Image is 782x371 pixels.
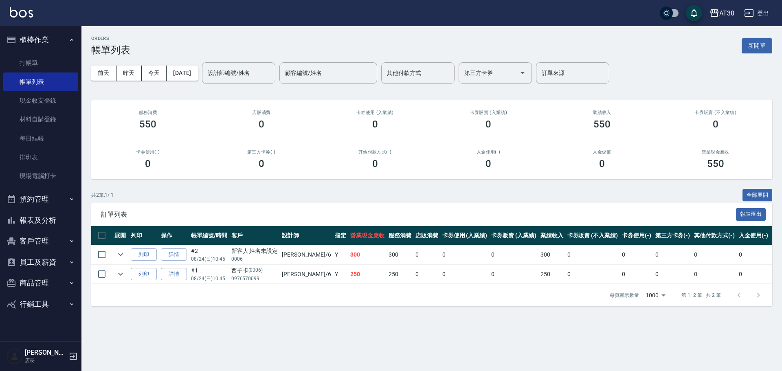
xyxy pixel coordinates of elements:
td: Y [333,245,348,264]
a: 每日結帳 [3,129,78,148]
th: 卡券使用 (入業績) [440,226,490,245]
h2: 其他付款方式(-) [328,149,422,155]
h3: 0 [372,158,378,169]
button: 員工及薪資 [3,252,78,273]
button: 預約管理 [3,189,78,210]
h2: 營業現金應收 [668,149,762,155]
td: Y [333,265,348,284]
button: expand row [114,268,127,280]
button: 前天 [91,66,116,81]
button: 新開單 [742,38,772,53]
td: 300 [348,245,387,264]
th: 業績收入 [538,226,565,245]
h3: 550 [707,158,724,169]
h2: 卡券販賣 (不入業績) [668,110,762,115]
div: 新客人 姓名未設定 [231,247,278,255]
td: 0 [653,265,692,284]
a: 新開單 [742,42,772,49]
p: 第 1–2 筆 共 2 筆 [681,292,721,299]
h2: 卡券使用(-) [101,149,195,155]
a: 帳單列表 [3,72,78,91]
h3: 帳單列表 [91,44,130,56]
td: 0 [692,265,737,284]
button: 報表匯出 [736,208,766,221]
img: Person [7,348,23,364]
th: 客戶 [229,226,280,245]
button: 列印 [131,268,157,281]
button: AT30 [706,5,738,22]
th: 卡券使用(-) [620,226,653,245]
p: (0006) [248,266,263,275]
th: 設計師 [280,226,333,245]
h3: 0 [145,158,151,169]
th: 指定 [333,226,348,245]
a: 現金收支登錄 [3,91,78,110]
th: 入金使用(-) [737,226,770,245]
h3: 0 [485,119,491,130]
td: 0 [440,265,490,284]
button: [DATE] [167,66,198,81]
button: 今天 [142,66,167,81]
td: 300 [538,245,565,264]
button: 商品管理 [3,272,78,294]
td: 0 [737,265,770,284]
td: 300 [387,245,413,264]
p: 0976570099 [231,275,278,282]
td: 0 [653,245,692,264]
td: [PERSON_NAME] /6 [280,245,333,264]
h2: 第三方卡券(-) [215,149,309,155]
td: 0 [620,245,653,264]
button: 櫃檯作業 [3,29,78,50]
h3: 0 [599,158,605,169]
h3: 550 [139,119,156,130]
a: 打帳單 [3,54,78,72]
h2: 卡券販賣 (入業績) [442,110,536,115]
h2: 業績收入 [555,110,649,115]
button: 昨天 [116,66,142,81]
span: 訂單列表 [101,211,736,219]
a: 材料自購登錄 [3,110,78,129]
p: 共 2 筆, 1 / 1 [91,191,114,199]
button: 行銷工具 [3,294,78,315]
p: 08/24 (日) 10:45 [191,255,227,263]
td: 0 [620,265,653,284]
th: 店販消費 [413,226,440,245]
h2: 店販消費 [215,110,309,115]
p: 08/24 (日) 10:45 [191,275,227,282]
h3: 服務消費 [101,110,195,115]
button: 客戶管理 [3,231,78,252]
a: 詳情 [161,268,187,281]
img: Logo [10,7,33,18]
th: 展開 [112,226,129,245]
h2: ORDERS [91,36,130,41]
button: 全部展開 [742,189,773,202]
th: 列印 [129,226,159,245]
th: 營業現金應收 [348,226,387,245]
h2: 卡券使用 (入業績) [328,110,422,115]
button: 列印 [131,248,157,261]
h2: 入金儲值 [555,149,649,155]
th: 第三方卡券(-) [653,226,692,245]
h3: 550 [593,119,611,130]
h5: [PERSON_NAME] [25,349,66,357]
a: 現場電腦打卡 [3,167,78,185]
div: 1000 [642,284,668,306]
th: 卡券販賣 (入業績) [489,226,538,245]
h3: 0 [713,119,718,130]
td: 250 [348,265,387,284]
td: 0 [565,245,620,264]
h3: 0 [372,119,378,130]
button: save [686,5,702,21]
td: 0 [413,245,440,264]
button: 登出 [741,6,772,21]
p: 店長 [25,357,66,364]
td: #2 [189,245,229,264]
td: 0 [565,265,620,284]
th: 操作 [159,226,189,245]
h3: 0 [259,119,264,130]
p: 每頁顯示數量 [610,292,639,299]
h3: 0 [259,158,264,169]
td: 0 [489,245,538,264]
td: 250 [387,265,413,284]
th: 服務消費 [387,226,413,245]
